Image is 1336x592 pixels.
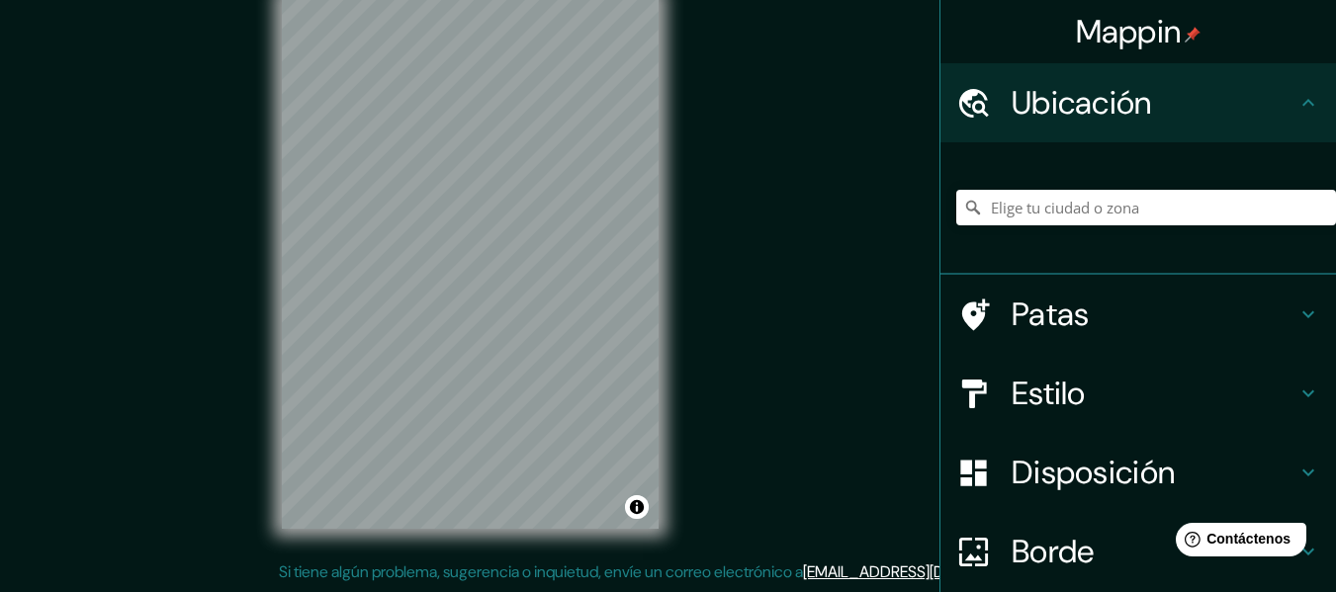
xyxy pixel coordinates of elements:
[1012,452,1175,493] font: Disposición
[1160,515,1314,570] iframe: Lanzador de widgets de ayuda
[1076,11,1182,52] font: Mappin
[1012,294,1090,335] font: Patas
[956,190,1336,225] input: Elige tu ciudad o zona
[940,63,1336,142] div: Ubicación
[803,561,1047,582] a: [EMAIL_ADDRESS][DOMAIN_NAME]
[940,512,1336,591] div: Borde
[1012,82,1152,124] font: Ubicación
[1012,373,1086,414] font: Estilo
[279,561,803,582] font: Si tiene algún problema, sugerencia o inquietud, envíe un correo electrónico a
[625,495,649,519] button: Activar o desactivar atribución
[1185,27,1201,42] img: pin-icon.png
[940,354,1336,433] div: Estilo
[940,275,1336,354] div: Patas
[940,433,1336,512] div: Disposición
[1012,531,1095,572] font: Borde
